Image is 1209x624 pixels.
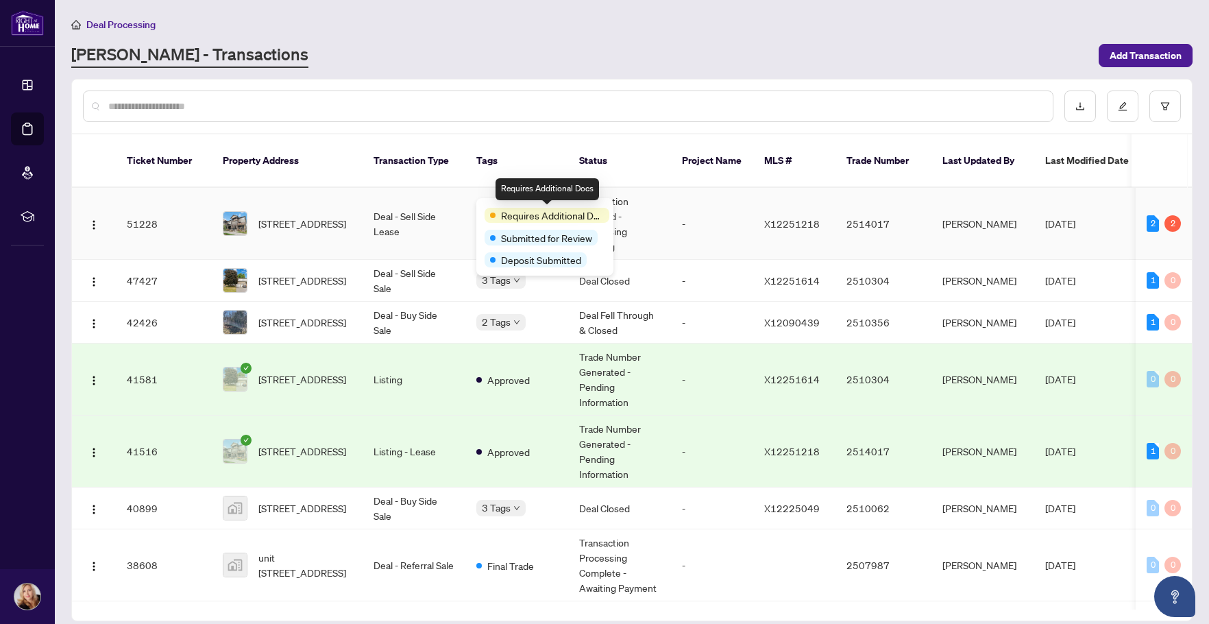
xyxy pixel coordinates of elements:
td: Trade Number Generated - Pending Information [568,416,671,488]
th: Last Updated By [931,134,1034,188]
span: check-circle [241,363,252,374]
div: 0 [1164,272,1181,289]
span: X12251218 [764,445,820,457]
th: Ticket Number [116,134,212,188]
button: Logo [83,368,105,390]
td: 2510304 [835,260,931,302]
button: Logo [83,440,105,462]
span: [STREET_ADDRESS] [258,315,346,330]
div: 0 [1164,557,1181,573]
td: - [671,344,753,416]
td: Deal Closed [568,260,671,302]
span: Submitted for Review [501,230,592,245]
th: Trade Number [835,134,931,188]
td: Transaction Processing Complete - Awaiting Payment [568,529,671,601]
img: thumbnail-img [223,440,247,463]
span: Requires Additional Docs [501,208,604,223]
button: download [1064,91,1096,122]
td: Trade Number Generated - Pending Information [568,344,671,416]
div: Requires Additional Docs [496,178,599,200]
td: Deal Closed [568,488,671,529]
td: Listing [363,344,465,416]
div: 1 [1147,443,1159,459]
button: Logo [83,311,105,333]
td: - [671,529,753,601]
span: [DATE] [1045,445,1075,457]
button: Logo [83,554,105,576]
th: MLS # [753,134,835,188]
div: 0 [1147,500,1159,516]
span: [DATE] [1045,217,1075,230]
span: Final Trade [487,558,534,573]
span: 3 Tags [482,500,511,516]
span: filter [1160,101,1170,111]
div: 0 [1164,314,1181,331]
td: - [671,488,753,529]
img: thumbnail-img [223,311,247,334]
img: Logo [88,561,99,572]
td: Deal - Sell Side Sale [363,260,465,302]
img: Profile Icon [14,584,40,610]
td: 2510356 [835,302,931,344]
span: 3 Tags [482,272,511,288]
img: Logo [88,276,99,287]
button: Add Transaction [1099,44,1193,67]
td: [PERSON_NAME] [931,488,1034,529]
span: X12225049 [764,502,820,514]
td: Deal - Buy Side Sale [363,302,465,344]
span: [STREET_ADDRESS] [258,273,346,288]
td: Listing - Lease [363,416,465,488]
span: 2 Tags [482,314,511,330]
td: [PERSON_NAME] [931,416,1034,488]
span: [STREET_ADDRESS] [258,216,346,231]
span: [DATE] [1045,559,1075,571]
span: check-circle [241,435,252,446]
span: Deposit Submitted [501,252,581,267]
td: [PERSON_NAME] [931,302,1034,344]
td: Deal - Sell Side Lease [363,188,465,260]
td: [PERSON_NAME] [931,260,1034,302]
span: X12251614 [764,373,820,385]
td: 47427 [116,260,212,302]
td: 41516 [116,416,212,488]
td: [PERSON_NAME] [931,188,1034,260]
span: Deal Processing [86,19,156,31]
span: unit [STREET_ADDRESS] [258,550,352,580]
span: [DATE] [1045,502,1075,514]
td: 2514017 [835,416,931,488]
td: Deal Fell Through & Closed [568,302,671,344]
th: Tags [465,134,568,188]
div: 1 [1147,272,1159,289]
th: Property Address [212,134,363,188]
span: home [71,20,81,29]
img: thumbnail-img [223,553,247,577]
td: 42426 [116,302,212,344]
div: 2 [1164,215,1181,232]
span: X12251614 [764,274,820,287]
img: Logo [88,504,99,515]
img: Logo [88,219,99,230]
div: 1 [1147,314,1159,331]
button: Logo [83,269,105,291]
span: down [513,505,520,512]
img: Logo [88,375,99,386]
td: Deal - Buy Side Sale [363,488,465,529]
td: 38608 [116,529,212,601]
button: edit [1107,91,1138,122]
td: Information Updated - Processing Pending [568,188,671,260]
img: thumbnail-img [223,212,247,235]
span: [STREET_ADDRESS] [258,372,346,387]
td: - [671,416,753,488]
span: [STREET_ADDRESS] [258,501,346,516]
td: 41581 [116,344,212,416]
td: Deal - Referral Sale [363,529,465,601]
td: - [671,188,753,260]
span: [DATE] [1045,274,1075,287]
img: logo [11,10,44,36]
div: 0 [1147,557,1159,573]
td: 2514017 [835,188,931,260]
span: Last Modified Date [1045,153,1129,168]
span: Add Transaction [1110,45,1182,67]
div: 0 [1164,500,1181,516]
span: [DATE] [1045,373,1075,385]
